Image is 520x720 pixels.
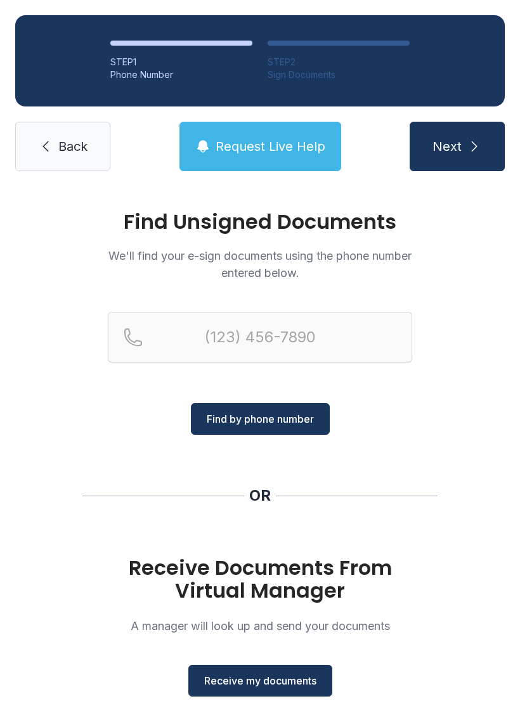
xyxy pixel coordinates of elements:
[108,247,412,281] p: We'll find your e-sign documents using the phone number entered below.
[268,56,410,68] div: STEP 2
[249,485,271,506] div: OR
[207,411,314,427] span: Find by phone number
[110,68,252,81] div: Phone Number
[204,673,316,688] span: Receive my documents
[108,556,412,602] h1: Receive Documents From Virtual Manager
[268,68,410,81] div: Sign Documents
[58,138,88,155] span: Back
[432,138,462,155] span: Next
[108,617,412,634] p: A manager will look up and send your documents
[108,312,412,363] input: Reservation phone number
[216,138,325,155] span: Request Live Help
[110,56,252,68] div: STEP 1
[108,212,412,232] h1: Find Unsigned Documents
